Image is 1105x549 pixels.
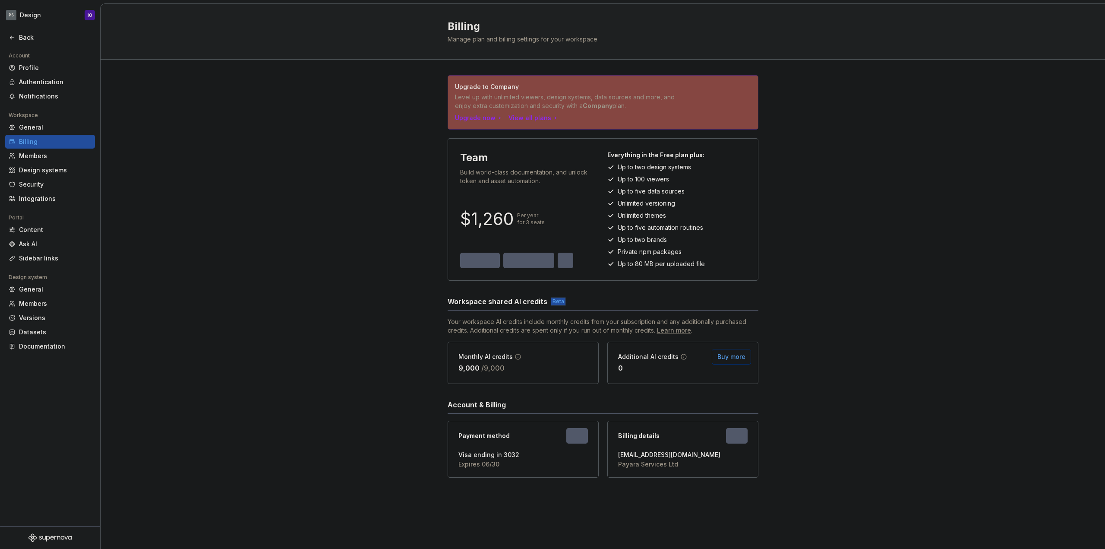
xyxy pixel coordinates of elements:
a: General [5,121,95,134]
a: Profile [5,61,95,75]
div: Account [5,51,33,61]
p: Per year for 3 seats [517,212,545,226]
a: Versions [5,311,95,325]
p: / 9,000 [481,363,505,373]
div: Authentication [19,78,92,86]
div: General [19,285,92,294]
a: Members [5,297,95,311]
span: Buy more [717,352,745,361]
p: Monthly AI credits [458,352,513,361]
p: Team [460,151,488,165]
a: Back [5,31,95,44]
a: Learn more [657,326,691,335]
button: Buy more [712,349,751,365]
button: View all plans [508,114,559,122]
p: Build world-class documentation, and unlock token and asset automation. [460,168,599,185]
a: Security [5,178,95,191]
span: Payment method [458,432,510,440]
h2: Billing [448,19,748,33]
p: Unlimited versioning [618,199,675,208]
div: Beta [551,297,566,306]
h3: Account & Billing [448,400,506,410]
p: Up to 80 MB per uploaded file [618,260,705,268]
span: Visa ending in 3032 [458,451,588,459]
div: PS [6,10,16,20]
div: Members [19,299,92,308]
a: General [5,282,95,296]
p: Up to 100 viewers [618,175,669,184]
span: Payara Services Ltd [618,460,748,469]
a: Sidebar links [5,251,95,265]
p: Up to five data sources [618,187,685,196]
div: Design systems [19,166,92,175]
div: Design [20,11,41,19]
button: Upgrade now [455,114,503,122]
p: Everything in the Free plan plus: [607,151,746,159]
h3: Workspace shared AI credits [448,296,547,307]
div: Ask AI [19,240,92,248]
div: Design system [5,272,51,282]
a: Members [5,149,95,163]
a: Datasets [5,325,95,339]
div: Datasets [19,328,92,336]
div: Members [19,152,92,160]
p: $1,260 [460,214,514,224]
button: PSDesignIO [2,6,98,25]
span: Your workspace AI credits include monthly credits from your subscription and any additionally pur... [448,317,758,335]
div: Notifications [19,92,92,101]
a: Content [5,223,95,237]
div: Versions [19,314,92,322]
p: Level up with unlimited viewers, design systems, data sources and more, and enjoy extra customiza... [455,93,691,110]
span: Billing details [618,432,660,440]
p: Additional AI credits [618,352,679,361]
a: Notifications [5,89,95,103]
div: Content [19,225,92,234]
strong: Company [583,102,612,109]
span: Manage plan and billing settings for your workspace. [448,35,599,43]
div: Documentation [19,342,92,351]
div: Security [19,180,92,189]
a: Documentation [5,340,95,353]
svg: Supernova Logo [28,533,72,542]
div: Integrations [19,194,92,203]
span: Expires 06/30 [458,460,588,469]
a: Authentication [5,75,95,89]
p: Unlimited themes [618,211,666,220]
p: Up to two brands [618,235,667,244]
div: IO [88,12,92,19]
div: Portal [5,213,27,223]
span: [EMAIL_ADDRESS][DOMAIN_NAME] [618,451,748,459]
a: Design systems [5,163,95,177]
p: Upgrade to Company [455,83,691,91]
div: Workspace [5,110,41,121]
p: 9,000 [458,363,480,373]
div: Sidebar links [19,254,92,263]
p: Up to two design systems [618,163,691,171]
p: Private npm packages [618,248,682,256]
div: General [19,123,92,132]
a: Integrations [5,192,95,206]
div: Profile [19,63,92,72]
p: 0 [618,363,623,373]
div: Back [19,33,92,42]
a: Ask AI [5,237,95,251]
p: Up to five automation routines [618,223,703,232]
div: Billing [19,137,92,146]
a: Billing [5,135,95,149]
